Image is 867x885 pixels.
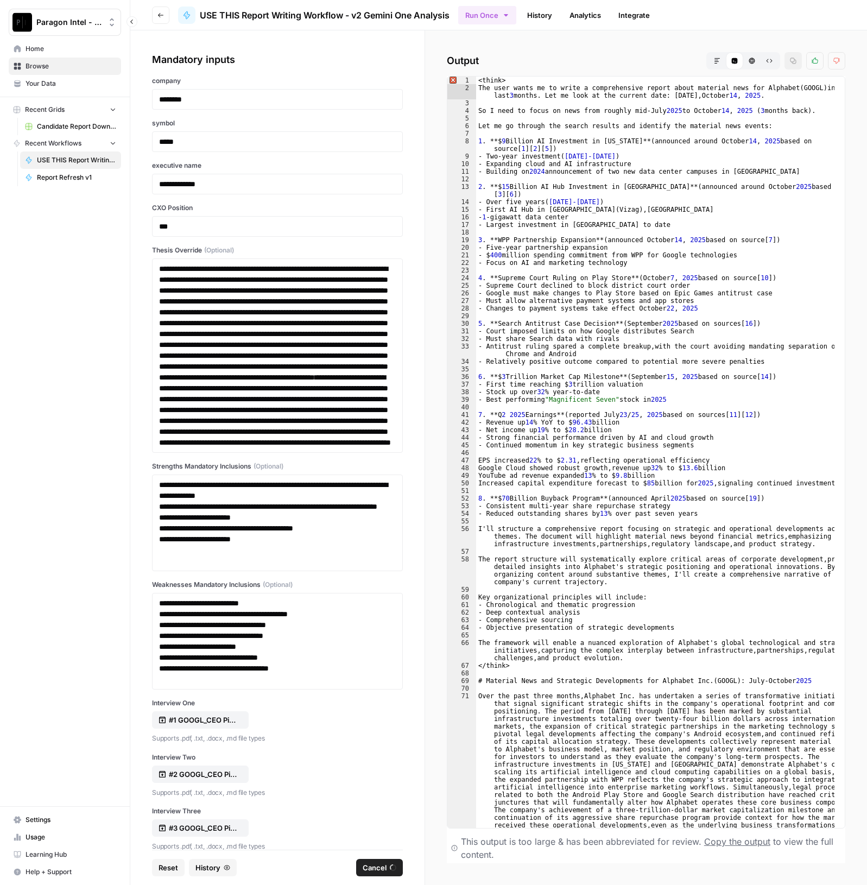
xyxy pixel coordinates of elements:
div: 48 [447,464,476,472]
label: CXO Position [152,203,403,213]
div: 20 [447,244,476,251]
button: Help + Support [9,863,121,881]
div: 67 [447,662,476,669]
div: 15 [447,206,476,213]
div: 66 [447,639,476,662]
div: 2 [447,84,476,99]
span: Learning Hub [26,850,116,859]
a: USE THIS Report Writing Workflow - v2 Gemini One Analysis [178,7,450,24]
button: #1 GOOGL_CEO Pichai Interviews_[DATE]_Paragon Intel.pdf [152,711,249,729]
div: 41 [447,411,476,419]
span: Candidate Report Download Sheet [37,122,116,131]
a: Browse [9,58,121,75]
span: Copy the output [704,836,770,847]
a: USE THIS Report Writing Workflow - v2 Gemini One Analysis [20,151,121,169]
div: 58 [447,555,476,586]
div: 54 [447,510,476,517]
div: 28 [447,305,476,312]
div: 53 [447,502,476,510]
p: Supports .pdf, .txt, .docx, .md file types [152,733,403,744]
span: (Optional) [204,245,234,255]
div: 57 [447,548,476,555]
span: Cancel [363,862,387,873]
div: 17 [447,221,476,229]
span: Settings [26,815,116,825]
div: 51 [447,487,476,495]
a: Home [9,40,121,58]
div: 14 [447,198,476,206]
div: 37 [447,381,476,388]
img: Paragon Intel - Bill / Ty / Colby R&D Logo [12,12,32,32]
span: Usage [26,832,116,842]
div: 61 [447,601,476,609]
button: Recent Grids [9,102,121,118]
div: 43 [447,426,476,434]
p: #1 GOOGL_CEO Pichai Interviews_[DATE]_Paragon Intel.pdf [169,715,238,725]
button: History [189,859,237,876]
button: #2 GOOGL_CEO Pichai Interviews_[DATE]_Paragon Intel.pdf [152,766,249,783]
div: 36 [447,373,476,381]
div: Mandatory inputs [152,52,403,67]
div: 40 [447,403,476,411]
div: 4 [447,107,476,115]
div: 59 [447,586,476,593]
span: Reset [159,862,178,873]
span: Recent Grids [25,105,65,115]
span: Recent Workflows [25,138,81,148]
a: Report Refresh v1 [20,169,121,186]
label: symbol [152,118,403,128]
div: 11 [447,168,476,175]
p: #3 GOOGL_CEO Pichai Interviews_[DATE]_Paragon Intel.pdf [169,823,238,833]
div: 21 [447,251,476,259]
div: 46 [447,449,476,457]
div: This output is too large & has been abbreviated for review. to view the full content. [461,835,841,861]
div: 24 [447,274,476,282]
div: 60 [447,593,476,601]
div: 27 [447,297,476,305]
div: 50 [447,479,476,487]
div: 64 [447,624,476,631]
label: Thesis Override [152,245,403,255]
span: (Optional) [263,580,293,590]
div: 16 [447,213,476,221]
div: 55 [447,517,476,525]
button: Run Once [458,6,516,24]
label: Interview Three [152,806,403,816]
div: 25 [447,282,476,289]
p: #2 GOOGL_CEO Pichai Interviews_[DATE]_Paragon Intel.pdf [169,769,238,780]
button: Workspace: Paragon Intel - Bill / Ty / Colby R&D [9,9,121,36]
div: 29 [447,312,476,320]
span: USE THIS Report Writing Workflow - v2 Gemini One Analysis [37,155,116,165]
a: Integrate [612,7,656,24]
div: 35 [447,365,476,373]
div: 12 [447,175,476,183]
div: 5 [447,115,476,122]
span: USE THIS Report Writing Workflow - v2 Gemini One Analysis [200,9,450,22]
a: History [521,7,559,24]
span: (Optional) [254,462,283,471]
div: 47 [447,457,476,464]
label: executive name [152,161,403,170]
div: 23 [447,267,476,274]
div: 42 [447,419,476,426]
div: 49 [447,472,476,479]
button: Recent Workflows [9,135,121,151]
div: 19 [447,236,476,244]
div: 6 [447,122,476,130]
div: 22 [447,259,476,267]
h2: Output [447,52,845,69]
div: 34 [447,358,476,365]
a: Settings [9,811,121,829]
div: 38 [447,388,476,396]
a: Usage [9,829,121,846]
div: 13 [447,183,476,198]
div: 3 [447,99,476,107]
span: Paragon Intel - Bill / Ty / [PERSON_NAME] R&D [36,17,102,28]
div: 63 [447,616,476,624]
a: Candidate Report Download Sheet [20,118,121,135]
div: 56 [447,525,476,548]
div: 10 [447,160,476,168]
div: 1 [447,77,476,84]
div: 18 [447,229,476,236]
p: Supports .pdf, .txt, .docx, .md file types [152,787,403,798]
